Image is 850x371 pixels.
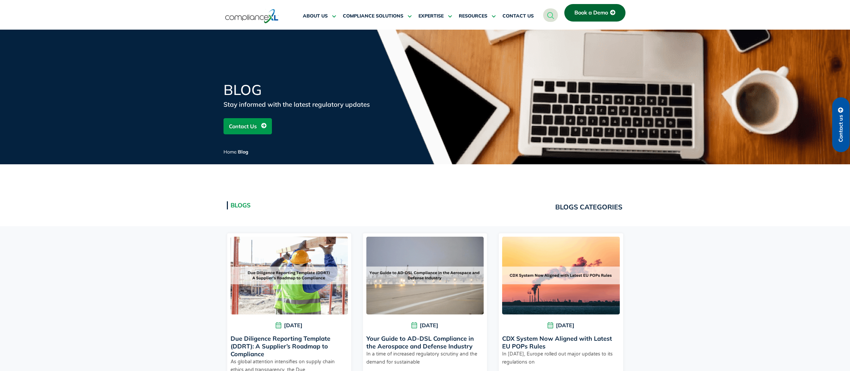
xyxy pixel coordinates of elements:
[224,149,237,155] a: Home
[502,335,612,350] a: CDX System Now Aligned with Latest EU POPs Rules
[366,335,474,350] a: Your Guide to AD-DSL Compliance in the Aerospace and Defense Industry
[551,198,627,216] a: BLOGS CATEGORIES
[231,335,330,358] a: Due Diligence Reporting Template (DDRT): A Supplier’s Roadmap to Compliance
[418,8,452,24] a: EXPERTISE
[225,8,279,24] img: logo-one.svg
[224,149,248,155] span: /
[838,115,844,142] span: Contact us
[459,13,487,19] span: RESOURCES
[231,321,348,330] span: [DATE]
[543,8,558,22] a: navsearch-button
[224,118,272,134] a: Contact Us
[238,149,248,155] span: Blog
[502,13,534,19] span: CONTACT US
[564,4,625,22] a: Book a Demo
[303,13,328,19] span: ABOUT US
[418,13,444,19] span: EXPERTISE
[366,350,484,366] p: In a time of increased regulatory scrutiny and the demand for sustainable
[224,100,385,109] div: Stay informed with the latest regulatory updates
[303,8,336,24] a: ABOUT US
[343,8,412,24] a: COMPLIANCE SOLUTIONS
[502,321,619,330] span: [DATE]
[574,10,608,16] span: Book a Demo
[343,13,403,19] span: COMPLIANCE SOLUTIONS
[366,321,484,330] span: [DATE]
[459,8,496,24] a: RESOURCES
[231,201,422,209] h2: Blogs
[224,83,385,97] h1: Blog
[502,8,534,24] a: CONTACT US
[229,120,257,133] span: Contact Us
[832,97,850,152] a: Contact us
[502,350,619,366] p: In [DATE], Europe rolled out major updates to its regulations on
